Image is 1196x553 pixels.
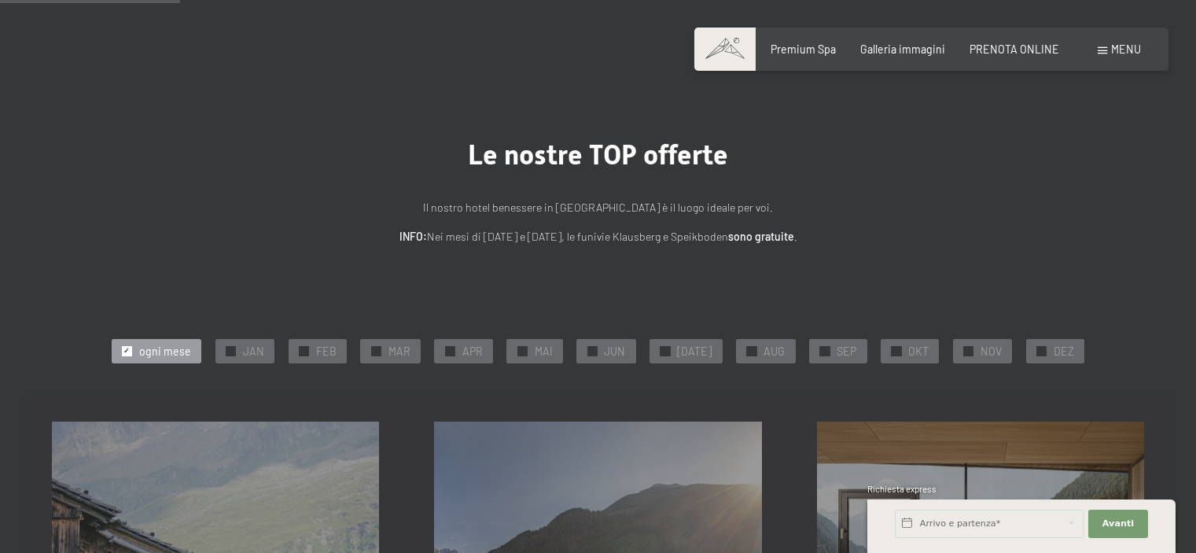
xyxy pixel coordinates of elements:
[860,42,945,56] a: Galleria immagini
[749,346,755,356] span: ✓
[1054,344,1074,359] span: DEZ
[519,346,525,356] span: ✓
[981,344,1002,359] span: NOV
[462,344,483,359] span: APR
[822,346,828,356] span: ✓
[1088,510,1148,538] button: Avanti
[252,228,944,246] p: Nei mesi di [DATE] e [DATE], le funivie Klausberg e Speikboden .
[970,42,1059,56] a: PRENOTA ONLINE
[373,346,379,356] span: ✓
[728,230,794,243] strong: sono gratuite
[771,42,836,56] a: Premium Spa
[604,344,625,359] span: JUN
[764,344,785,359] span: AUG
[837,344,856,359] span: SEP
[227,346,234,356] span: ✓
[535,344,553,359] span: MAI
[677,344,712,359] span: [DATE]
[252,199,944,217] p: Il nostro hotel benessere in [GEOGRAPHIC_DATA] è il luogo ideale per voi.
[966,346,972,356] span: ✓
[123,346,130,356] span: ✓
[867,484,937,494] span: Richiesta express
[300,346,307,356] span: ✓
[908,344,929,359] span: OKT
[316,344,337,359] span: FEB
[468,138,728,171] span: Le nostre TOP offerte
[1102,518,1134,530] span: Avanti
[399,230,427,243] strong: INFO:
[589,346,595,356] span: ✓
[662,346,668,356] span: ✓
[139,344,191,359] span: ogni mese
[243,344,264,359] span: JAN
[893,346,900,356] span: ✓
[1039,346,1045,356] span: ✓
[447,346,453,356] span: ✓
[1111,42,1141,56] span: Menu
[388,344,410,359] span: MAR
